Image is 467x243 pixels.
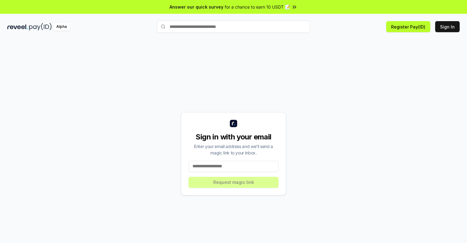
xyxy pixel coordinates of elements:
div: Alpha [53,23,70,31]
span: Answer our quick survey [170,4,223,10]
span: for a chance to earn 10 USDT 📝 [225,4,290,10]
button: Sign In [435,21,460,32]
div: Enter your email address and we’ll send a magic link to your inbox. [189,143,278,156]
img: pay_id [29,23,52,31]
img: logo_small [230,120,237,127]
img: reveel_dark [7,23,28,31]
div: Sign in with your email [189,132,278,142]
button: Register Pay(ID) [386,21,430,32]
